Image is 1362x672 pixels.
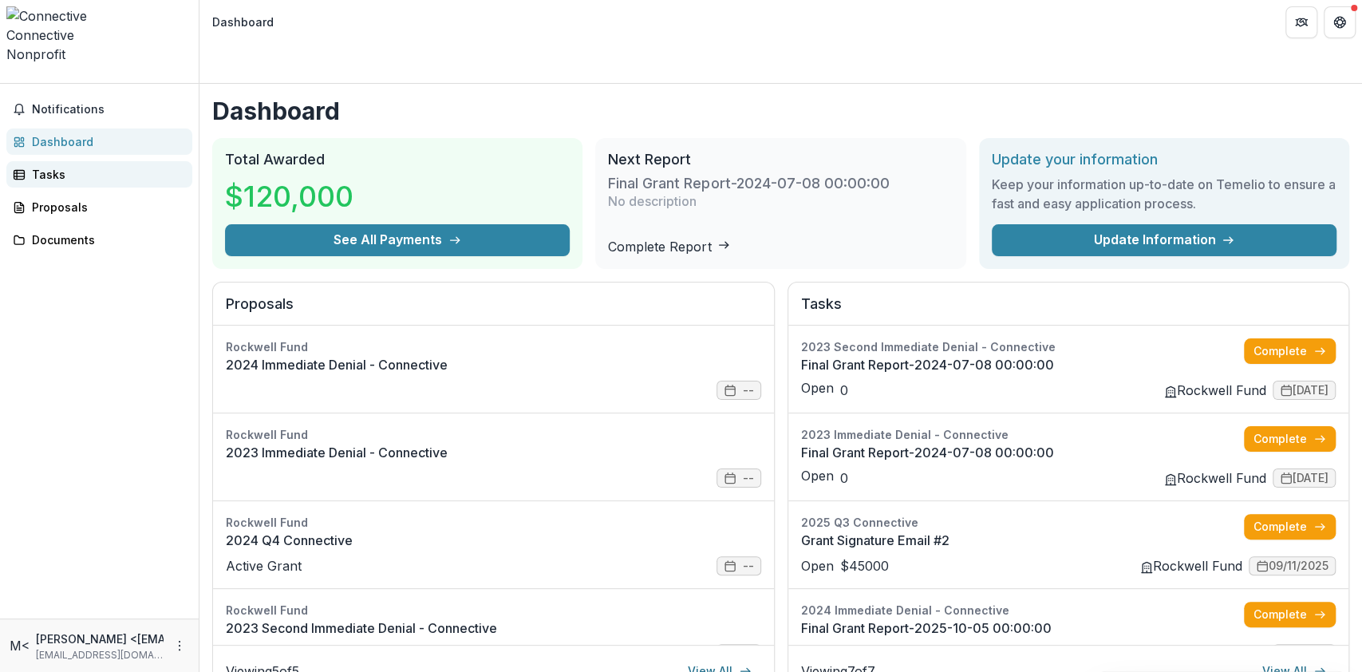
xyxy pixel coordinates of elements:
nav: breadcrumb [206,10,280,34]
h3: Keep your information up-to-date on Temelio to ensure a fast and easy application process. [992,175,1336,213]
div: Documents [32,231,180,248]
a: Documents [6,227,192,253]
h3: Final Grant Report-2024-07-08 00:00:00 [608,175,889,192]
h2: Tasks [801,295,1336,326]
div: Connective [6,26,192,45]
h2: Next Report [608,151,953,168]
h1: Dashboard [212,97,1349,125]
a: 2024 Q4 Connective [226,531,761,550]
a: Proposals [6,194,192,220]
a: Complete [1244,602,1336,627]
button: Partners [1285,6,1317,38]
div: Proposals [32,199,180,215]
div: Dashboard [212,14,274,30]
h3: $120,000 [225,175,353,218]
a: Complete [1244,338,1336,364]
div: Tasks [32,166,180,183]
h2: Proposals [226,295,761,326]
a: Final Grant Report-2024-07-08 00:00:00 [801,355,1245,374]
a: Final Grant Report-2024-07-08 00:00:00 [801,443,1245,462]
a: Update Information [992,224,1336,256]
button: Notifications [6,97,192,122]
a: Dashboard [6,128,192,155]
h2: Update your information [992,151,1336,168]
a: 2023 Second Immediate Denial - Connective [226,619,761,638]
p: No description [608,192,697,211]
a: Complete [1244,514,1336,540]
h2: Total Awarded [225,151,570,168]
button: Get Help [1324,6,1356,38]
span: Notifications [32,103,186,117]
a: Final Grant Report-2025-10-05 00:00:00 [801,619,1245,638]
div: Dashboard [32,133,180,150]
button: See All Payments [225,224,570,256]
a: 2024 Immediate Denial - Connective [226,355,761,374]
span: Nonprofit [6,46,65,62]
div: Morgan Rodgers <mrodgers@connectivetx.org> [10,636,30,655]
p: [PERSON_NAME] <[EMAIL_ADDRESS][DOMAIN_NAME]> [36,630,334,647]
img: Connective [6,6,192,26]
a: Complete [1244,426,1336,452]
p: [EMAIL_ADDRESS][DOMAIN_NAME] [36,648,164,662]
a: Grant Signature Email #2 [801,531,1245,550]
button: More [170,636,189,655]
a: Complete Report [608,239,730,255]
a: 2023 Immediate Denial - Connective [226,443,761,462]
a: Tasks [6,161,192,188]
